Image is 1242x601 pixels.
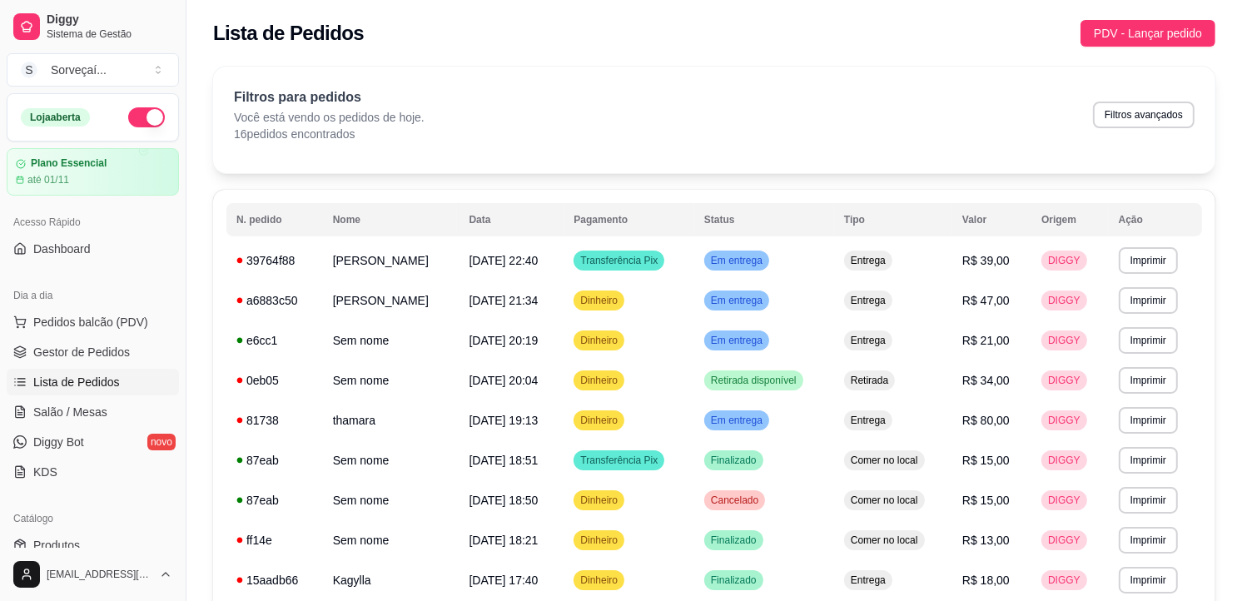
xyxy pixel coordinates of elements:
[236,452,313,469] div: 87eab
[1031,203,1109,236] th: Origem
[1045,334,1084,347] span: DIGGY
[7,532,179,559] a: Produtos
[128,107,165,127] button: Alterar Status
[213,20,364,47] h2: Lista de Pedidos
[708,534,760,547] span: Finalizado
[236,372,313,389] div: 0eb05
[234,109,425,126] p: Você está vendo os pedidos de hoje.
[577,334,621,347] span: Dinheiro
[236,492,313,509] div: 87eab
[33,314,148,330] span: Pedidos balcão (PDV)
[1045,574,1084,587] span: DIGGY
[1045,374,1084,387] span: DIGGY
[708,254,766,267] span: Em entrega
[847,294,889,307] span: Entrega
[459,203,564,236] th: Data
[33,241,91,257] span: Dashboard
[7,282,179,309] div: Dia a dia
[7,399,179,425] a: Salão / Mesas
[31,157,107,170] article: Plano Essencial
[21,108,90,127] div: Loja aberta
[577,494,621,507] span: Dinheiro
[1045,254,1084,267] span: DIGGY
[962,494,1010,507] span: R$ 15,00
[7,209,179,236] div: Acesso Rápido
[236,252,313,269] div: 39764f88
[577,454,661,467] span: Transferência Pix
[7,53,179,87] button: Select a team
[234,126,425,142] p: 16 pedidos encontrados
[323,560,460,600] td: Kagylla
[1045,294,1084,307] span: DIGGY
[7,505,179,532] div: Catálogo
[7,148,179,196] a: Plano Essencialaté 01/11
[323,400,460,440] td: thamara
[577,254,661,267] span: Transferência Pix
[1093,102,1195,128] button: Filtros avançados
[33,537,80,554] span: Produtos
[1119,247,1178,274] button: Imprimir
[962,414,1010,427] span: R$ 80,00
[236,572,313,589] div: 15aadb66
[708,294,766,307] span: Em entrega
[962,334,1010,347] span: R$ 21,00
[51,62,107,78] div: Sorveçaí ...
[7,369,179,395] a: Lista de Pedidos
[33,434,84,450] span: Diggy Bot
[694,203,834,236] th: Status
[708,414,766,427] span: Em entrega
[33,404,107,420] span: Salão / Mesas
[236,532,313,549] div: ff14e
[7,339,179,365] a: Gestor de Pedidos
[21,62,37,78] span: S
[469,254,538,267] span: [DATE] 22:40
[469,294,538,307] span: [DATE] 21:34
[469,454,538,467] span: [DATE] 18:51
[27,173,69,186] article: até 01/11
[1119,527,1178,554] button: Imprimir
[323,203,460,236] th: Nome
[1045,414,1084,427] span: DIGGY
[834,203,952,236] th: Tipo
[847,534,922,547] span: Comer no local
[7,309,179,335] button: Pedidos balcão (PDV)
[847,414,889,427] span: Entrega
[1045,454,1084,467] span: DIGGY
[47,27,172,41] span: Sistema de Gestão
[847,574,889,587] span: Entrega
[1119,567,1178,594] button: Imprimir
[708,574,760,587] span: Finalizado
[708,334,766,347] span: Em entrega
[323,480,460,520] td: Sem nome
[7,236,179,262] a: Dashboard
[847,254,889,267] span: Entrega
[577,374,621,387] span: Dinheiro
[469,534,538,547] span: [DATE] 18:21
[226,203,323,236] th: N. pedido
[564,203,693,236] th: Pagamento
[469,334,538,347] span: [DATE] 20:19
[577,534,621,547] span: Dinheiro
[323,281,460,320] td: [PERSON_NAME]
[469,494,538,507] span: [DATE] 18:50
[7,554,179,594] button: [EMAIL_ADDRESS][DOMAIN_NAME]
[47,12,172,27] span: Diggy
[708,494,762,507] span: Cancelado
[236,332,313,349] div: e6cc1
[1119,327,1178,354] button: Imprimir
[323,320,460,360] td: Sem nome
[234,87,425,107] p: Filtros para pedidos
[469,414,538,427] span: [DATE] 19:13
[33,374,120,390] span: Lista de Pedidos
[708,374,800,387] span: Retirada disponível
[1109,203,1202,236] th: Ação
[1045,494,1084,507] span: DIGGY
[33,464,57,480] span: KDS
[1094,24,1202,42] span: PDV - Lançar pedido
[7,459,179,485] a: KDS
[847,454,922,467] span: Comer no local
[47,568,152,581] span: [EMAIL_ADDRESS][DOMAIN_NAME]
[1119,487,1178,514] button: Imprimir
[577,574,621,587] span: Dinheiro
[323,241,460,281] td: [PERSON_NAME]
